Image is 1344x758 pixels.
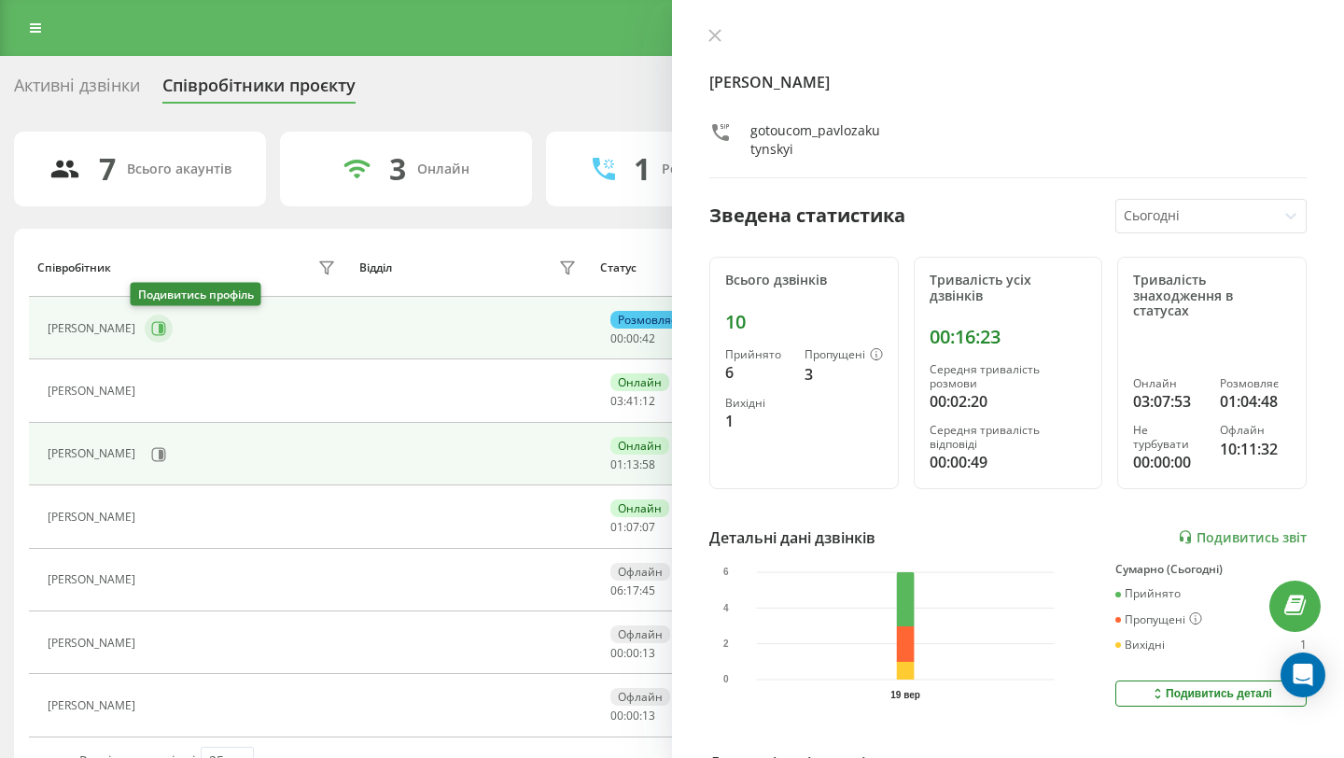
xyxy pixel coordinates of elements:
span: 07 [642,519,655,535]
span: 42 [642,330,655,346]
div: [PERSON_NAME] [48,385,140,398]
div: Прийнято [1115,587,1181,600]
div: 1 [634,151,651,187]
div: 00:00:49 [930,451,1087,473]
text: 2 [723,639,729,649]
div: Розмовляє [1220,377,1291,390]
div: 00:00:00 [1133,451,1204,473]
div: : : [610,584,655,597]
span: 07 [626,519,639,535]
span: 00 [626,645,639,661]
div: Зведена статистика [709,202,905,230]
div: [PERSON_NAME] [48,447,140,460]
text: 6 [723,567,729,577]
text: 4 [723,602,729,612]
div: Співробітники проєкту [162,76,356,105]
div: Розмовляє [610,311,684,329]
span: 45 [642,583,655,598]
button: Подивитись деталі [1115,681,1307,707]
span: 58 [642,456,655,472]
div: Відділ [359,261,392,274]
div: Онлайн [610,499,669,517]
div: Офлайн [610,688,670,706]
div: 3 [805,363,883,386]
div: Розмовляють [662,161,752,177]
span: 01 [610,519,623,535]
span: 01 [610,456,623,472]
div: Онлайн [417,161,469,177]
div: Офлайн [610,625,670,643]
div: Всього акаунтів [127,161,231,177]
span: 00 [610,645,623,661]
div: Open Intercom Messenger [1281,653,1325,697]
span: 17 [626,583,639,598]
div: Вихідні [725,397,790,410]
div: Співробітник [37,261,111,274]
div: Сумарно (Сьогодні) [1115,563,1307,576]
text: 0 [723,674,729,684]
div: : : [610,332,655,345]
div: : : [610,458,655,471]
div: [PERSON_NAME] [48,511,140,524]
div: 00:02:20 [930,390,1087,413]
text: 19 вер [890,690,920,700]
div: 1 [1300,639,1307,652]
span: 00 [610,708,623,723]
div: 6 [725,361,790,384]
a: Подивитись звіт [1178,529,1307,545]
div: Вихідні [1115,639,1165,652]
div: Офлайн [1220,424,1291,437]
div: 1 [725,410,790,432]
div: Тривалість усіх дзвінків [930,273,1087,304]
div: Прийнято [725,348,790,361]
div: Онлайн [610,373,669,391]
div: Пропущені [1115,612,1202,627]
div: 10:11:32 [1220,438,1291,460]
div: Подивитись профіль [131,283,261,306]
div: : : [610,521,655,534]
div: Онлайн [1133,377,1204,390]
div: : : [610,395,655,408]
div: : : [610,709,655,723]
span: 00 [610,330,623,346]
span: 00 [626,330,639,346]
div: 10 [725,311,883,333]
div: [PERSON_NAME] [48,573,140,586]
div: 7 [99,151,116,187]
div: Активні дзвінки [14,76,140,105]
div: Середня тривалість відповіді [930,424,1087,451]
span: 06 [610,583,623,598]
span: 41 [626,393,639,409]
div: gotoucom_pavlozakutynskyi [750,121,884,159]
span: 12 [642,393,655,409]
div: Офлайн [610,563,670,581]
span: 13 [642,645,655,661]
div: [PERSON_NAME] [48,699,140,712]
span: 13 [642,708,655,723]
span: 00 [626,708,639,723]
div: [PERSON_NAME] [48,637,140,650]
div: Не турбувати [1133,424,1204,451]
div: 00:16:23 [930,326,1087,348]
div: : : [610,647,655,660]
div: Онлайн [610,437,669,455]
div: Середня тривалість розмови [930,363,1087,390]
div: 03:07:53 [1133,390,1204,413]
div: Всього дзвінків [725,273,883,288]
div: 01:04:48 [1220,390,1291,413]
span: 13 [626,456,639,472]
div: Подивитись деталі [1150,686,1272,701]
div: Детальні дані дзвінків [709,526,875,549]
div: [PERSON_NAME] [48,322,140,335]
div: Пропущені [805,348,883,363]
div: Статус [600,261,637,274]
div: Тривалість знаходження в статусах [1133,273,1291,319]
div: 3 [389,151,406,187]
h4: [PERSON_NAME] [709,71,1307,93]
span: 03 [610,393,623,409]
